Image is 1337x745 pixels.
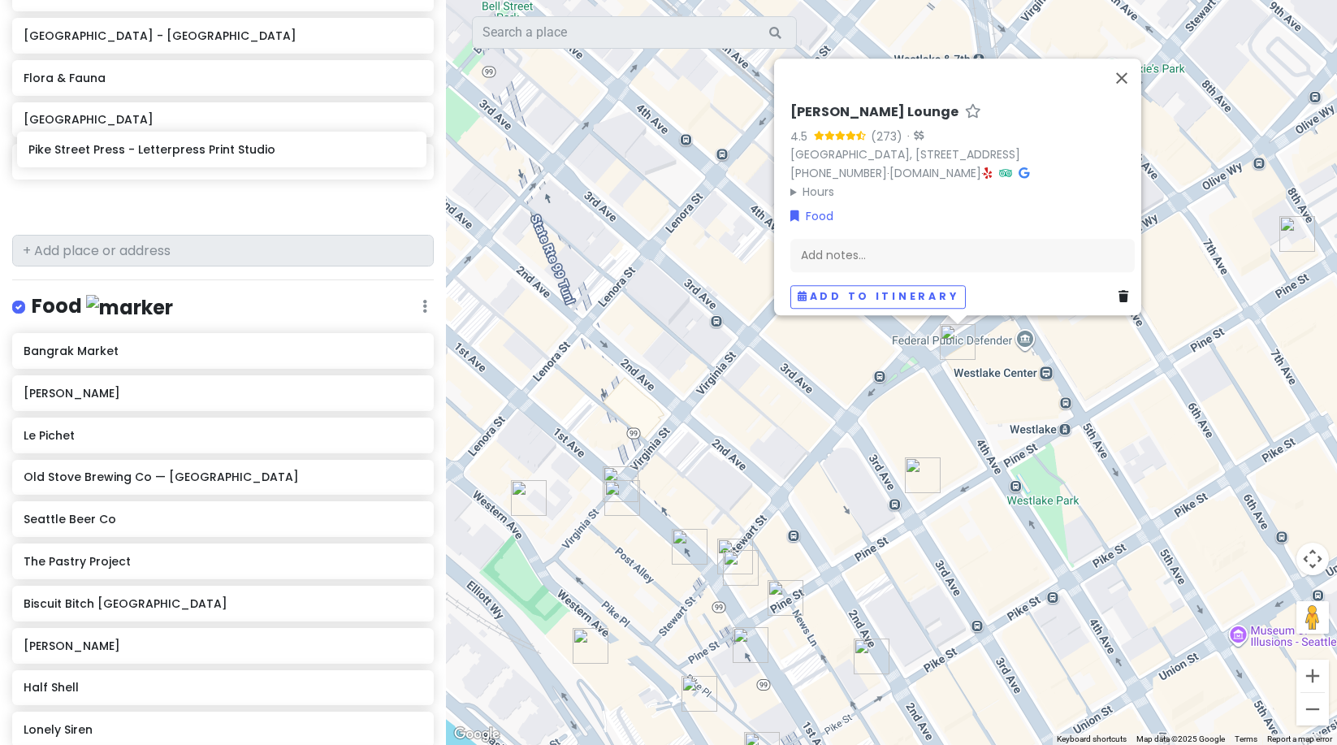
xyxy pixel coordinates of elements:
[1102,58,1141,97] button: Close
[511,480,547,516] div: Half Shell
[1118,288,1135,305] a: Delete place
[790,165,887,181] a: [PHONE_NUMBER]
[32,293,173,320] h4: Food
[790,183,1135,201] summary: Hours
[790,104,1135,201] div: · ·
[603,466,638,502] div: Virginia Inn
[604,480,640,516] div: Le Pichet
[790,104,958,121] h6: [PERSON_NAME] Lounge
[672,529,707,565] div: Biscuit Bitch Pike Place
[905,457,941,493] div: Victrola Coffee Roasters
[1296,660,1329,692] button: Zoom in
[768,580,803,616] div: The Hart and the Hunter
[902,129,924,145] div: ·
[472,16,797,49] input: Search a place
[965,104,981,121] a: Star place
[1019,167,1029,179] i: Google Maps
[681,676,717,712] div: Lowell's Restaurant
[889,165,981,181] a: [DOMAIN_NAME]
[1136,734,1225,743] span: Map data ©2025 Google
[450,724,504,745] a: Open this area in Google Maps (opens a new window)
[86,295,173,320] img: marker
[854,639,889,674] div: Ben Paris
[733,627,768,663] div: Shug's Soda Fountain and Ice Cream
[1057,734,1127,745] button: Keyboard shortcuts
[1296,601,1329,634] button: Drag Pegman onto the map to open Street View
[940,324,976,360] div: Oliver's Lounge
[1235,734,1257,743] a: Terms (opens in new tab)
[1267,734,1332,743] a: Report a map error
[999,167,1012,179] i: Tripadvisor
[717,539,753,574] div: MochiThings
[871,128,902,145] div: (273)
[450,724,504,745] img: Google
[790,285,966,309] button: Add to itinerary
[573,628,608,664] div: Old Stove Brewing Co — Pike Place
[12,235,434,267] input: + Add place or address
[790,207,833,225] a: Food
[723,550,759,586] div: MUTO
[1296,693,1329,726] button: Zoom out
[790,128,814,145] div: 4.5
[790,238,1135,272] div: Add notes...
[790,146,1020,162] a: [GEOGRAPHIC_DATA], [STREET_ADDRESS]
[1296,543,1329,575] button: Map camera controls
[1279,216,1315,252] div: The Paramount Hotel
